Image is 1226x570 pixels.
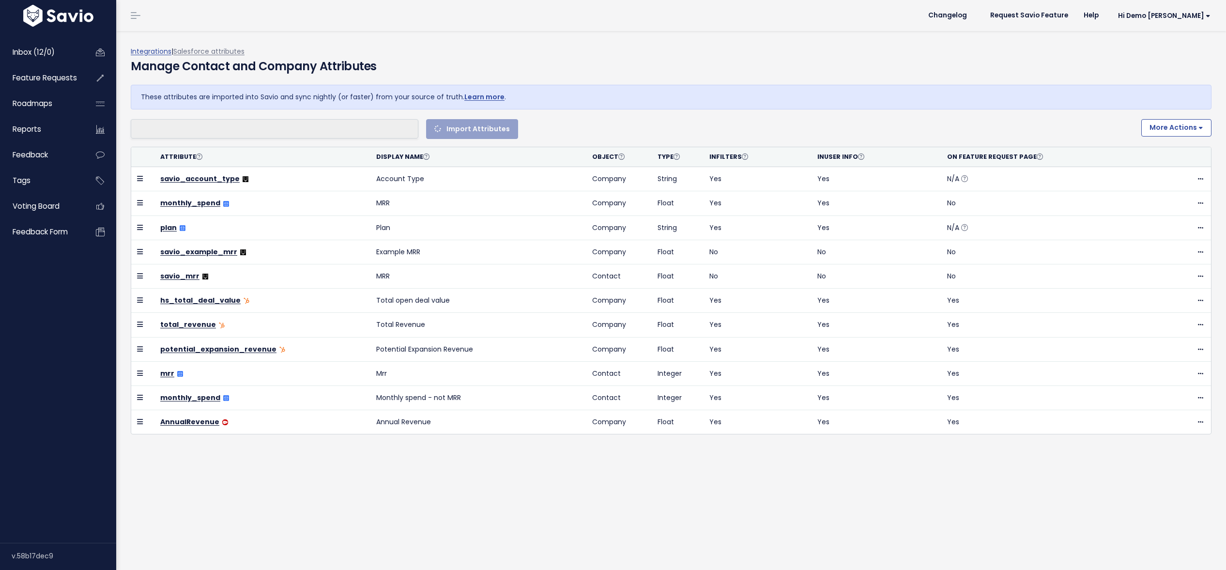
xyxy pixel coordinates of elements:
td: Contact [586,361,652,385]
a: savio_mrr [160,271,199,281]
td: Yes [812,191,941,216]
td: Yes [704,191,812,216]
span: Hi Demo [PERSON_NAME] [1118,12,1211,19]
a: Feedback form [2,221,80,243]
img: logo.26a6f98a5b24.png [202,274,208,279]
td: Float [652,313,704,337]
a: Integrations [131,46,171,56]
h4: Manage Contact and Company Attributes [131,58,377,75]
td: Float [652,191,704,216]
td: Contact [586,264,652,289]
td: MRR [370,264,586,289]
td: MRR [370,191,586,216]
td: N/A [941,167,1157,191]
td: Yes [812,410,941,434]
img: intercom.b36fdf41edad.png [180,225,185,231]
td: Yes [941,289,1157,313]
span: Changelog [928,12,967,19]
a: mrr [160,369,174,378]
td: Yes [704,216,812,240]
td: Mrr [370,361,586,385]
td: Total Revenue [370,313,586,337]
a: Inbox (12/0) [2,41,80,63]
a: Request Savio Feature [982,8,1076,23]
a: Reports [2,118,80,140]
span: Voting Board [13,201,60,211]
td: Integer [652,385,704,410]
a: Help [1076,8,1106,23]
a: savio_account_type [160,174,240,184]
span: Reports [13,124,41,134]
td: Integer [652,361,704,385]
td: No [812,264,941,289]
td: N/A [941,216,1157,240]
td: Annual Revenue [370,410,586,434]
a: plan [160,223,177,232]
img: logo.26a6f98a5b24.png [243,176,248,182]
span: Roadmaps [13,98,52,108]
td: Float [652,337,704,361]
td: Yes [941,337,1157,361]
a: Salesforce attributes [173,46,245,56]
a: Roadmaps [2,92,80,115]
td: Yes [812,289,941,313]
td: Yes [812,216,941,240]
button: More Actions [1141,119,1211,137]
td: Monthly spend - not MRR [370,385,586,410]
td: Plan [370,216,586,240]
img: hubspot-sprocket-web-color.a5df7d919a38.png [279,347,285,353]
td: No [812,240,941,264]
span: Feedback [13,150,48,160]
a: monthly_spend [160,393,220,402]
span: Filters [716,153,748,161]
a: Voting Board [2,195,80,217]
img: intercom.b36fdf41edad.png [177,371,183,377]
td: Yes [812,167,941,191]
span: User Info [824,153,864,161]
td: Example MRR [370,240,586,264]
span: Feature Requests [13,73,77,83]
td: Yes [812,385,941,410]
td: Float [652,240,704,264]
th: In [704,147,812,167]
td: Yes [704,385,812,410]
th: In [812,147,941,167]
a: hs_total_deal_value [160,295,241,305]
td: Company [586,337,652,361]
td: No [704,240,812,264]
img: logo-white.9d6f32f41409.svg [21,5,96,27]
td: Company [586,289,652,313]
img: intercom.b36fdf41edad.png [223,395,229,401]
td: Yes [704,410,812,434]
td: Float [652,410,704,434]
a: Feedback [2,144,80,166]
span: Object [592,153,625,161]
th: Display Name [370,147,586,167]
img: logo.26a6f98a5b24.png [240,249,246,255]
span: Type [658,153,680,161]
td: Yes [704,289,812,313]
th: Attribute [154,147,370,167]
td: Yes [704,337,812,361]
img: salesforce-icon.deb8f6f1a988.png [222,419,228,425]
td: Company [586,240,652,264]
td: Yes [941,410,1157,434]
a: savio_example_mrr [160,247,237,257]
td: No [941,240,1157,264]
td: Total open deal value [370,289,586,313]
td: Company [586,167,652,191]
td: Company [586,410,652,434]
td: Yes [941,361,1157,385]
a: Feature Requests [2,67,80,89]
td: Contact [586,385,652,410]
span: Inbox (12/0) [13,47,55,57]
td: Company [586,216,652,240]
a: total_revenue [160,320,216,329]
img: hubspot-sprocket-web-color.a5df7d919a38.png [219,323,225,328]
td: Yes [812,337,941,361]
td: Yes [812,313,941,337]
td: No [941,191,1157,216]
p: These attributes are imported into Savio and sync nightly (or faster) from your source of truth. . [141,91,1201,103]
td: Float [652,264,704,289]
td: Yes [704,313,812,337]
